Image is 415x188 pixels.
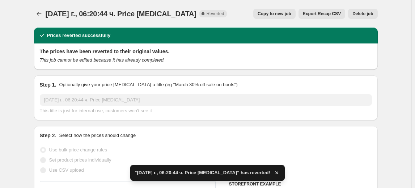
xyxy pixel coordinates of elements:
button: Export Recap CSV [298,9,345,19]
button: Price change jobs [34,9,44,19]
input: 30% off holiday sale [40,94,372,106]
button: Copy to new job [253,9,296,19]
h2: Prices reverted successfully [47,32,111,39]
span: Delete job [352,11,373,17]
h2: Step 2. [40,132,56,139]
h6: STOREFRONT EXAMPLE [229,181,372,187]
span: Set product prices individually [49,157,111,163]
p: Optionally give your price [MEDICAL_DATA] a title (eg "March 30% off sale on boots") [59,81,237,88]
span: Copy to new job [258,11,291,17]
i: This job cannot be edited because it has already completed. [40,57,165,63]
button: Delete job [348,9,377,19]
span: This title is just for internal use, customers won't see it [40,108,152,113]
h2: Step 1. [40,81,56,88]
span: Use bulk price change rules [49,147,107,153]
span: [DATE] г., 06:20:44 ч. Price [MEDICAL_DATA] [46,10,196,18]
span: "[DATE] г., 06:20:44 ч. Price [MEDICAL_DATA]" has reverted! [135,169,270,176]
span: Reverted [207,11,224,17]
span: Export Recap CSV [303,11,341,17]
span: Use CSV upload [49,167,84,173]
p: Select how the prices should change [59,132,136,139]
h2: The prices have been reverted to their original values. [40,48,372,55]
